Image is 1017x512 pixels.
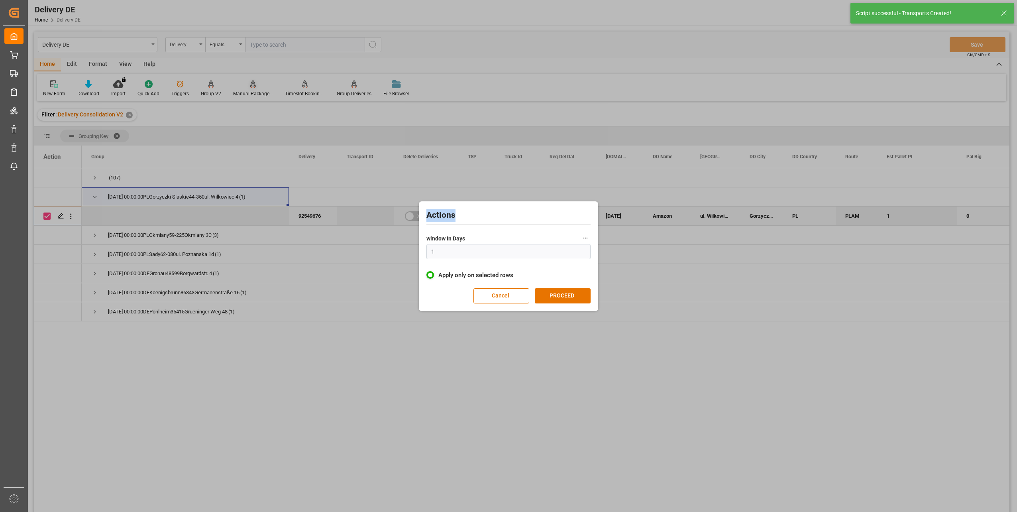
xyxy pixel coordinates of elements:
[535,288,591,303] button: PROCEED
[426,234,465,243] span: window In Days
[856,9,993,18] div: Script successful - Transports Created!
[426,244,591,259] input: -
[473,288,529,303] button: Cancel
[580,233,591,243] button: window In Days
[426,270,591,280] label: Apply only on selected rows
[426,209,591,222] h2: Actions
